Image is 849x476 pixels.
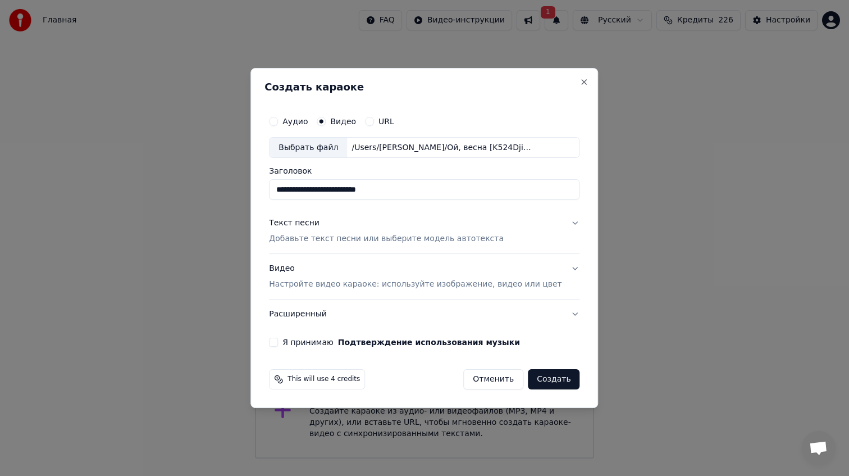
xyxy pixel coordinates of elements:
[269,300,579,329] button: Расширенный
[528,369,579,389] button: Создать
[287,375,360,384] span: This will use 4 credits
[269,255,579,300] button: ВидеоНастройте видео караоке: используйте изображение, видео или цвет
[269,167,579,175] label: Заголовок
[270,138,347,158] div: Выбрать файл
[269,218,319,229] div: Текст песни
[347,142,538,153] div: /Users/[PERSON_NAME]/Ой, весна [K524Dji1P7o].mp4
[338,338,520,346] button: Я принимаю
[264,82,584,92] h2: Создать караоке
[269,264,562,291] div: Видео
[282,117,308,125] label: Аудио
[269,209,579,254] button: Текст песниДобавьте текст песни или выберите модель автотекста
[269,234,504,245] p: Добавьте текст песни или выберите модель автотекста
[378,117,394,125] label: URL
[269,279,562,290] p: Настройте видео караоке: используйте изображение, видео или цвет
[282,338,520,346] label: Я принимаю
[330,117,356,125] label: Видео
[463,369,523,389] button: Отменить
